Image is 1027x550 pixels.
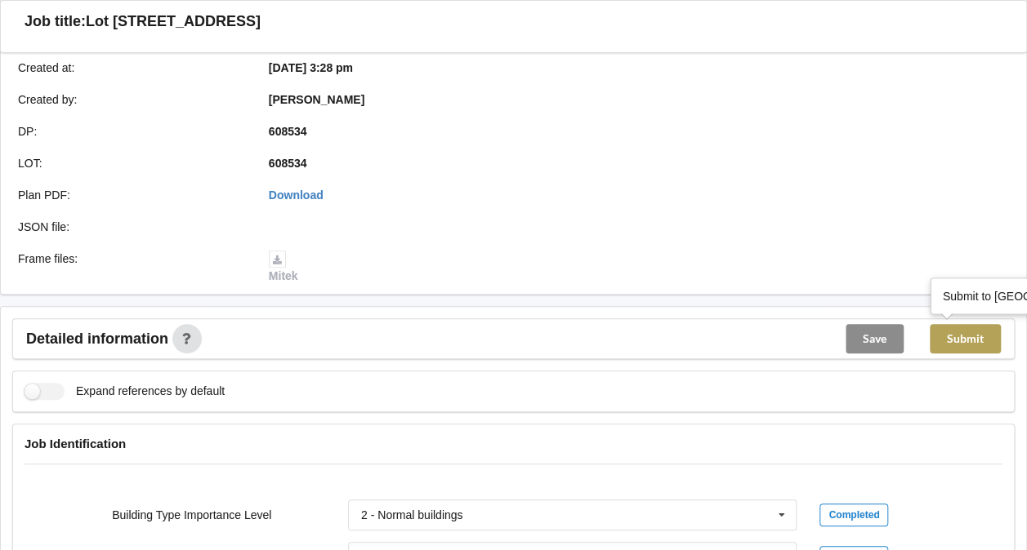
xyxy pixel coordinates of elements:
div: JSON file : [7,219,257,235]
div: DP : [7,123,257,140]
h3: Lot [STREET_ADDRESS] [86,12,261,31]
label: Building Type Importance Level [112,508,271,521]
b: [PERSON_NAME] [269,93,364,106]
div: Frame files : [7,251,257,285]
div: 2 - Normal buildings [361,509,463,521]
h3: Job title: [25,12,86,31]
b: [DATE] 3:28 pm [269,61,353,74]
a: Mitek [269,252,298,283]
div: LOT : [7,155,257,171]
span: Detailed information [26,331,168,346]
h4: Job Identification [25,436,1002,451]
div: Created at : [7,60,257,76]
button: Submit [930,324,1001,353]
a: Download [269,189,324,202]
div: Created by : [7,91,257,108]
div: Completed [819,503,888,526]
b: 608534 [269,157,307,170]
b: 608534 [269,125,307,138]
div: Plan PDF : [7,187,257,203]
label: Expand references by default [25,383,225,400]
